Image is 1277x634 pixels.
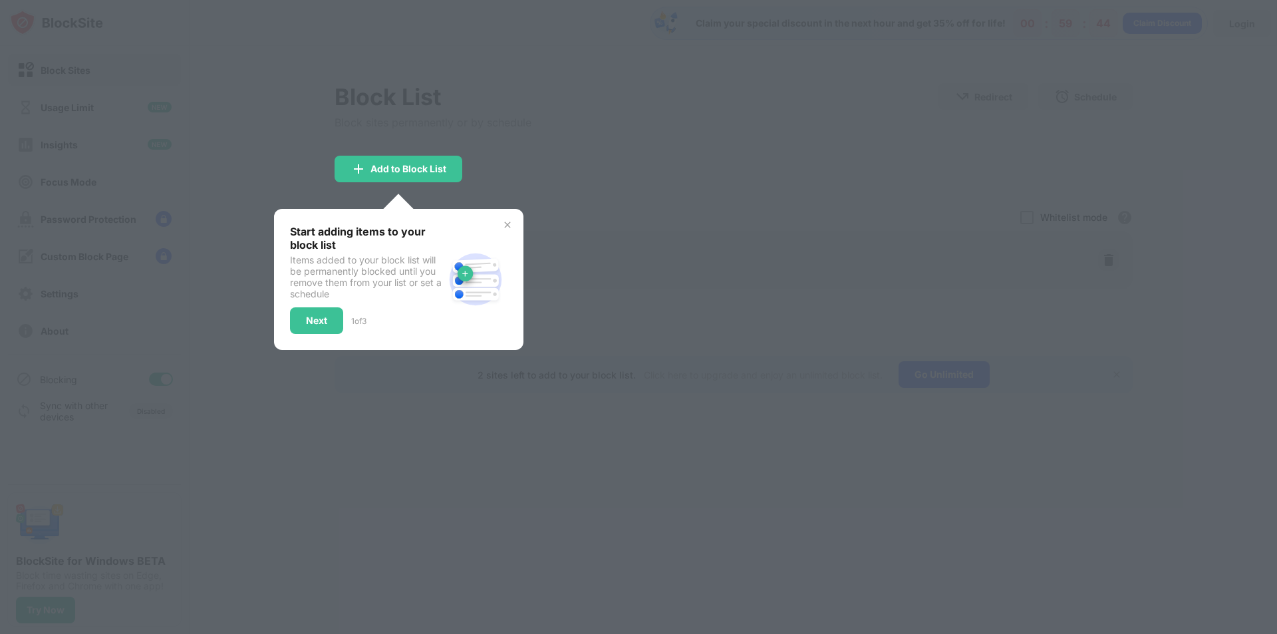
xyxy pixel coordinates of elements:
img: x-button.svg [502,220,513,230]
div: Items added to your block list will be permanently blocked until you remove them from your list o... [290,254,444,299]
div: Start adding items to your block list [290,225,444,251]
div: Next [306,315,327,326]
img: block-site.svg [444,247,507,311]
div: Add to Block List [370,164,446,174]
div: 1 of 3 [351,316,366,326]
